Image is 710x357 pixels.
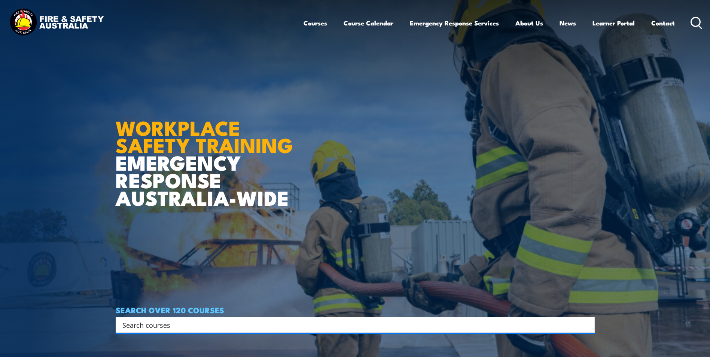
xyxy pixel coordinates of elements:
a: Courses [304,13,327,33]
a: Course Calendar [344,13,393,33]
h4: SEARCH OVER 120 COURSES [116,306,595,314]
a: Emergency Response Services [410,13,499,33]
form: Search form [124,320,580,330]
a: About Us [515,13,543,33]
input: Search input [122,319,578,330]
a: News [560,13,576,33]
a: Contact [651,13,675,33]
h1: EMERGENCY RESPONSE AUSTRALIA-WIDE [116,100,299,206]
strong: WORKPLACE SAFETY TRAINING [116,112,293,160]
a: Learner Portal [592,13,635,33]
button: Search magnifier button [582,320,592,330]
